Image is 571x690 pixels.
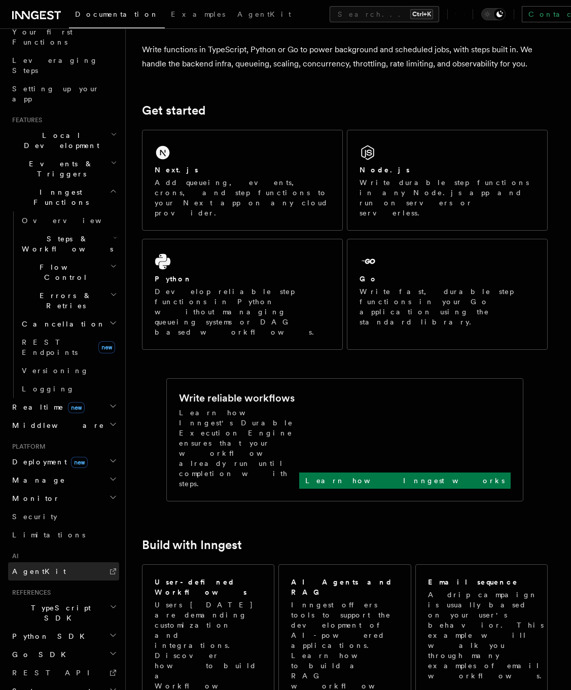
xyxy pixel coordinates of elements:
[179,408,299,489] p: Learn how Inngest's Durable Execution Engine ensures that your workflow already run until complet...
[360,177,535,218] p: Write durable step functions in any Node.js app and run on servers or serverless.
[12,56,98,75] span: Leveraging Steps
[8,116,42,124] span: Features
[142,103,205,118] a: Get started
[142,43,548,71] p: Write functions in TypeScript, Python or Go to power background and scheduled jobs, with steps bu...
[18,262,110,282] span: Flow Control
[18,319,105,329] span: Cancellation
[142,239,343,350] a: PythonDevelop reliable step functions in Python without managing queueing systems or DAG based wo...
[291,577,400,597] h2: AI Agents and RAG
[231,3,297,27] a: AgentKit
[22,338,78,356] span: REST Endpoints
[8,80,119,108] a: Setting up your app
[8,603,110,623] span: TypeScript SDK
[8,187,110,207] span: Inngest Functions
[8,402,85,412] span: Realtime
[428,577,518,587] h2: Email sequence
[155,286,330,337] p: Develop reliable step functions in Python without managing queueing systems or DAG based workflows.
[155,274,192,284] h2: Python
[8,420,104,430] span: Middleware
[75,10,159,18] span: Documentation
[12,513,57,521] span: Security
[18,286,119,315] button: Errors & Retries
[155,577,262,597] h2: User-defined Workflows
[71,457,88,468] span: new
[18,315,119,333] button: Cancellation
[8,589,51,597] span: References
[8,507,119,526] a: Security
[428,590,548,681] p: A drip campaign is usually based on your user's behavior. This example will walk you through many...
[360,274,378,284] h2: Go
[8,645,119,664] button: Go SDK
[8,526,119,544] a: Limitations
[410,9,433,19] kbd: Ctrl+K
[18,211,119,230] a: Overview
[12,669,98,677] span: REST API
[98,341,115,353] span: new
[8,489,119,507] button: Monitor
[8,126,119,155] button: Local Development
[8,475,65,485] span: Manage
[8,599,119,627] button: TypeScript SDK
[18,258,119,286] button: Flow Control
[18,230,119,258] button: Steps & Workflows
[155,165,198,175] h2: Next.js
[22,367,89,375] span: Versioning
[8,51,119,80] a: Leveraging Steps
[18,380,119,398] a: Logging
[8,457,88,467] span: Deployment
[360,165,410,175] h2: Node.js
[360,286,535,327] p: Write fast, durable step functions in your Go application using the standard library.
[8,211,119,398] div: Inngest Functions
[165,3,231,27] a: Examples
[299,473,511,489] a: Learn how Inngest works
[12,85,99,103] span: Setting up your app
[8,664,119,682] a: REST API
[8,416,119,434] button: Middleware
[347,239,548,350] a: GoWrite fast, durable step functions in your Go application using the standard library.
[8,443,46,451] span: Platform
[18,290,110,311] span: Errors & Retries
[8,453,119,471] button: Deploymentnew
[8,627,119,645] button: Python SDK
[8,130,111,151] span: Local Development
[68,402,85,413] span: new
[18,234,113,254] span: Steps & Workflows
[18,333,119,361] a: REST Endpointsnew
[12,567,66,575] span: AgentKit
[18,361,119,380] a: Versioning
[8,649,72,660] span: Go SDK
[330,6,439,22] button: Search...Ctrl+K
[142,130,343,231] a: Next.jsAdd queueing, events, crons, and step functions to your Next app on any cloud provider.
[8,552,19,560] span: AI
[142,538,242,552] a: Build with Inngest
[8,183,119,211] button: Inngest Functions
[179,391,295,405] h2: Write reliable workflows
[155,177,330,218] p: Add queueing, events, crons, and step functions to your Next app on any cloud provider.
[237,10,291,18] span: AgentKit
[8,23,119,51] a: Your first Functions
[8,562,119,580] a: AgentKit
[171,10,225,18] span: Examples
[22,385,75,393] span: Logging
[8,493,60,503] span: Monitor
[69,3,165,28] a: Documentation
[347,130,548,231] a: Node.jsWrite durable step functions in any Node.js app and run on servers or serverless.
[12,531,85,539] span: Limitations
[22,216,126,225] span: Overview
[8,398,119,416] button: Realtimenew
[8,631,91,641] span: Python SDK
[8,155,119,183] button: Events & Triggers
[481,8,506,20] button: Toggle dark mode
[8,159,111,179] span: Events & Triggers
[305,476,505,486] p: Learn how Inngest works
[8,471,119,489] button: Manage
